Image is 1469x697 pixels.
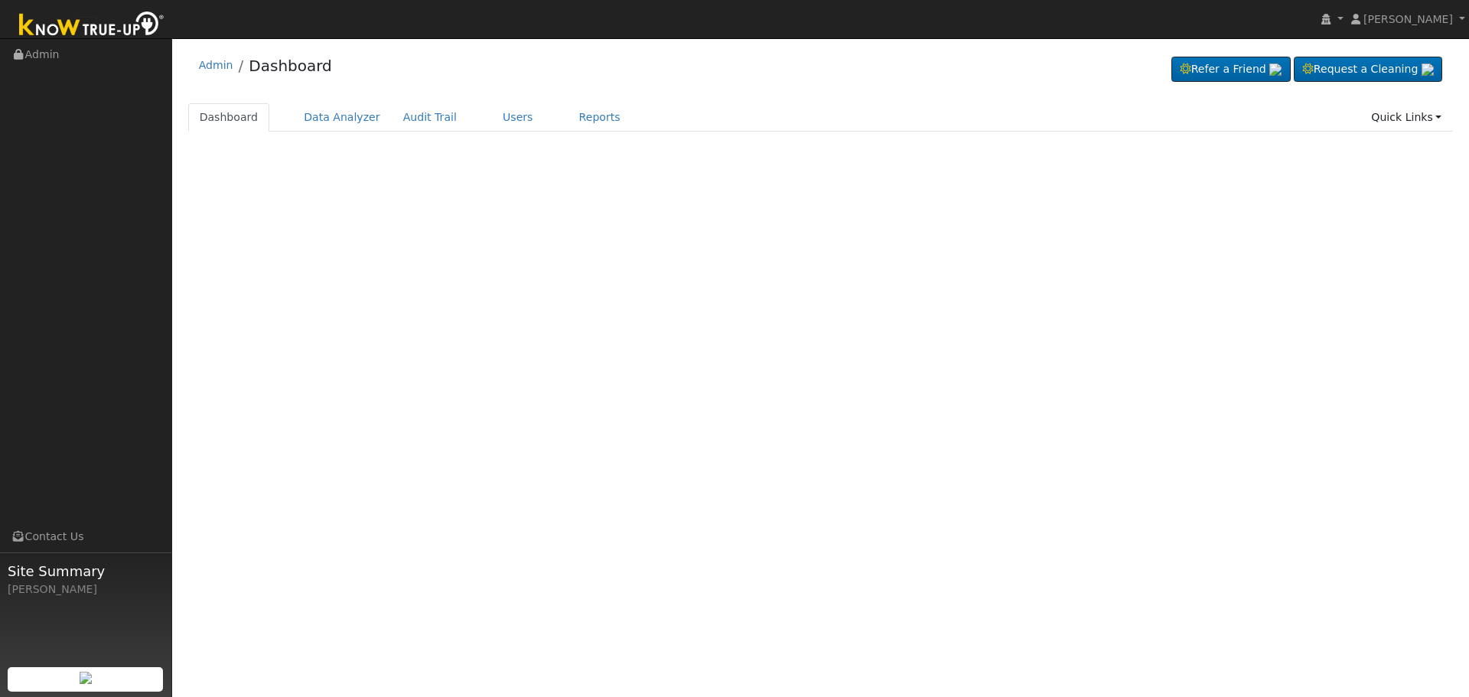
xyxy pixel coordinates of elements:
a: Reports [568,103,632,132]
a: Admin [199,59,233,71]
img: retrieve [1269,64,1282,76]
span: Site Summary [8,561,164,581]
a: Dashboard [188,103,270,132]
img: retrieve [80,672,92,684]
a: Audit Trail [392,103,468,132]
a: Dashboard [249,57,332,75]
div: [PERSON_NAME] [8,581,164,598]
a: Quick Links [1360,103,1453,132]
a: Data Analyzer [292,103,392,132]
a: Request a Cleaning [1294,57,1442,83]
a: Refer a Friend [1171,57,1291,83]
a: Users [491,103,545,132]
span: [PERSON_NAME] [1363,13,1453,25]
img: retrieve [1422,64,1434,76]
img: Know True-Up [11,8,172,43]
